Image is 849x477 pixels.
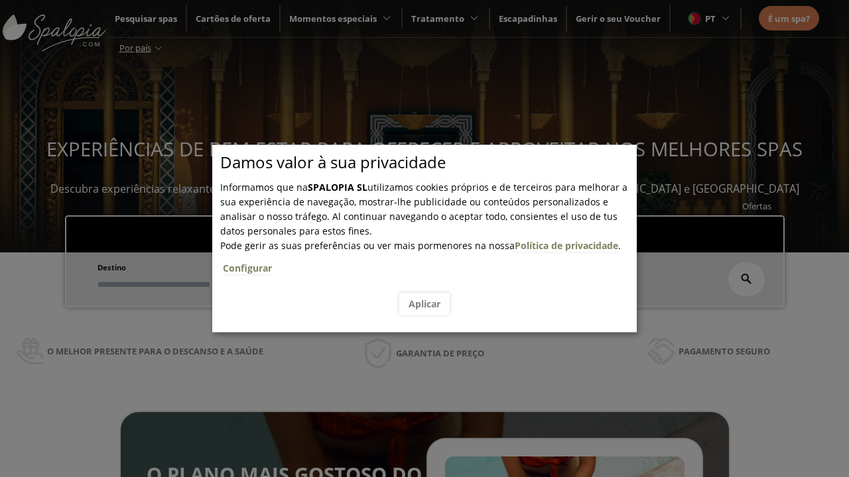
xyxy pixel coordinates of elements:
[220,239,515,252] span: Pode gerir as suas preferências ou ver mais pormenores na nossa
[399,293,450,315] button: Aplicar
[308,181,367,193] b: SPALOPIA SL
[223,262,272,275] a: Configurar
[220,181,627,237] span: Informamos que na utilizamos cookies próprios e de terceiros para melhorar a sua experiência de n...
[220,239,637,284] span: .
[220,155,637,170] p: Damos valor à sua privacidade
[515,239,618,252] a: Política de privacidade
